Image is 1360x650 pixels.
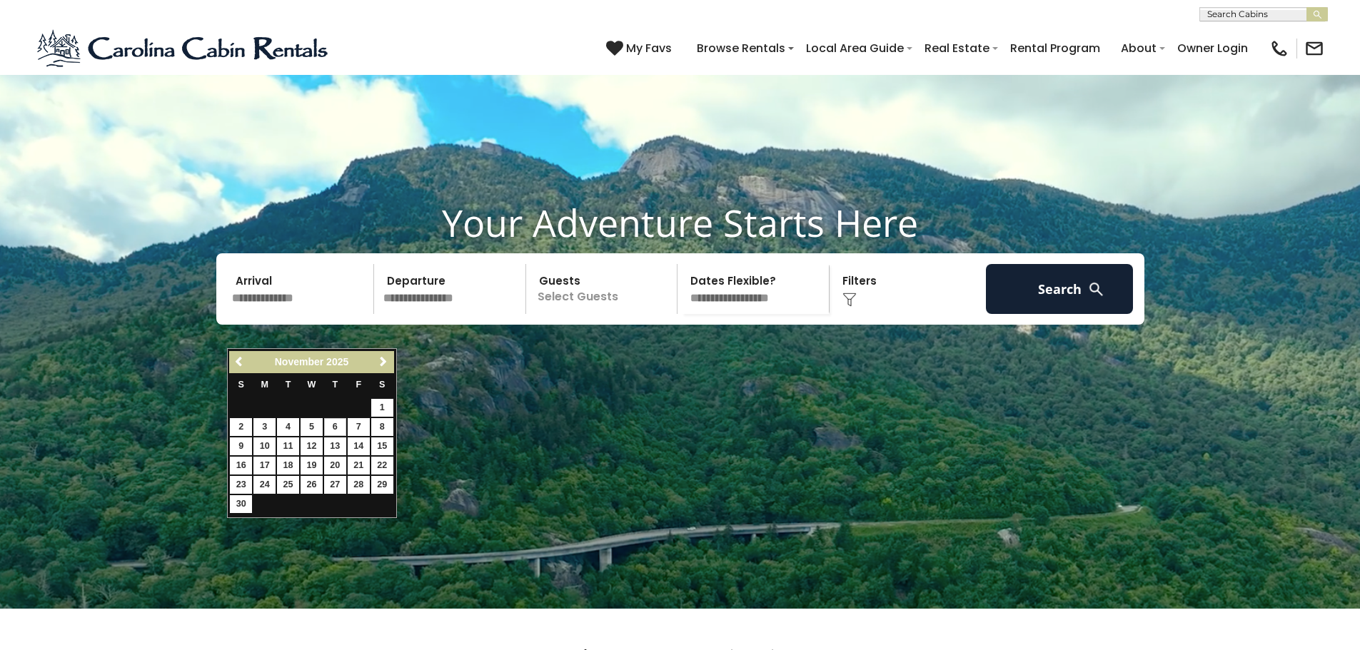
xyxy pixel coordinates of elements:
[378,356,389,367] span: Next
[11,200,1349,245] h1: Your Adventure Starts Here
[36,27,332,70] img: Blue-2.png
[324,476,346,494] a: 27
[379,380,385,390] span: Saturday
[301,418,323,436] a: 5
[301,457,323,474] a: 19
[1304,39,1324,59] img: mail-regular-black.png
[230,457,252,474] a: 16
[1269,39,1289,59] img: phone-regular-black.png
[230,437,252,455] a: 9
[286,380,291,390] span: Tuesday
[1003,36,1107,61] a: Rental Program
[986,264,1134,314] button: Search
[1170,36,1255,61] a: Owner Login
[324,457,346,474] a: 20
[277,418,299,436] a: 4
[348,418,370,436] a: 7
[253,418,276,436] a: 3
[324,437,346,455] a: 13
[348,437,370,455] a: 14
[530,264,678,314] p: Select Guests
[375,353,393,371] a: Next
[277,457,299,474] a: 18
[371,399,393,417] a: 1
[324,418,346,436] a: 6
[1087,280,1105,298] img: search-regular-white.png
[917,36,997,61] a: Real Estate
[230,495,252,513] a: 30
[371,476,393,494] a: 29
[348,476,370,494] a: 28
[326,356,348,367] span: 2025
[275,356,323,367] span: November
[231,353,248,371] a: Previous
[333,380,338,390] span: Thursday
[1114,36,1164,61] a: About
[301,476,323,494] a: 26
[277,437,299,455] a: 11
[348,457,370,474] a: 21
[626,39,672,57] span: My Favs
[356,380,361,390] span: Friday
[253,476,276,494] a: 24
[261,380,268,390] span: Monday
[606,39,675,58] a: My Favs
[371,437,393,455] a: 15
[253,457,276,474] a: 17
[799,36,911,61] a: Local Area Guide
[842,293,857,307] img: filter--v1.png
[371,457,393,474] a: 22
[301,437,323,455] a: 12
[277,476,299,494] a: 25
[253,437,276,455] a: 10
[308,380,316,390] span: Wednesday
[371,418,393,436] a: 8
[230,418,252,436] a: 2
[690,36,792,61] a: Browse Rentals
[230,476,252,494] a: 23
[238,380,244,390] span: Sunday
[234,356,246,367] span: Previous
